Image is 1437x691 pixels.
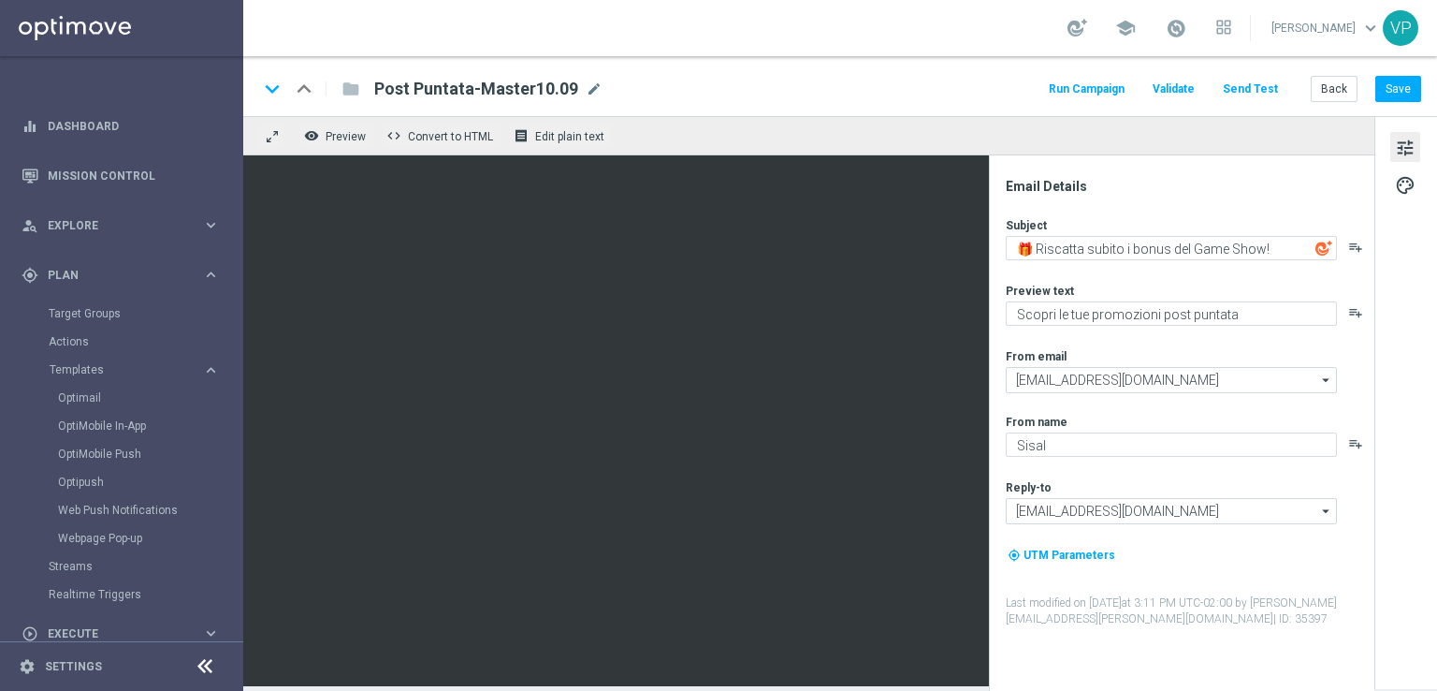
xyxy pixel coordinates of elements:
[509,124,613,148] button: receipt Edit plain text
[49,587,195,602] a: Realtime Triggers
[1006,498,1337,524] input: Select
[202,266,220,284] i: keyboard_arrow_right
[382,124,501,148] button: code Convert to HTML
[48,628,202,640] span: Execute
[514,128,529,143] i: receipt
[21,218,221,233] button: person_search Explore keyboard_arrow_right
[326,130,366,143] span: Preview
[21,119,221,134] button: equalizer Dashboard
[1395,136,1415,160] span: tune
[1317,368,1336,392] i: arrow_drop_down
[1348,305,1363,320] button: playlist_add
[1006,480,1052,495] label: Reply-to
[19,658,36,675] i: settings
[1046,77,1127,102] button: Run Campaign
[58,531,195,546] a: Webpage Pop-up
[1383,10,1418,46] div: VP
[21,626,221,641] button: play_circle_outline Execute keyboard_arrow_right
[1006,218,1047,233] label: Subject
[1395,173,1415,198] span: palette
[1006,545,1117,566] button: my_location UTM Parameters
[1115,18,1136,38] span: school
[22,267,202,284] div: Plan
[1348,436,1363,451] button: playlist_add
[1270,14,1383,42] a: [PERSON_NAME]keyboard_arrow_down
[22,151,220,200] div: Mission Control
[22,101,220,151] div: Dashboard
[1390,132,1420,162] button: tune
[58,384,241,412] div: Optimail
[22,118,38,135] i: equalizer
[58,419,195,434] a: OptiMobile In-App
[1317,499,1336,523] i: arrow_drop_down
[22,625,38,642] i: play_circle_outline
[58,475,195,490] a: Optipush
[586,81,602,97] span: mode_edit
[1315,240,1332,257] img: optiGenie.svg
[1006,349,1067,364] label: From email
[49,334,195,349] a: Actions
[49,362,221,377] button: Templates keyboard_arrow_right
[1006,415,1067,430] label: From name
[49,306,195,321] a: Target Groups
[1360,18,1381,38] span: keyboard_arrow_down
[22,217,202,234] div: Explore
[1008,549,1021,562] i: my_location
[58,412,241,440] div: OptiMobile In-App
[408,130,493,143] span: Convert to HTML
[49,581,241,609] div: Realtime Triggers
[1311,76,1357,102] button: Back
[299,124,374,148] button: remove_red_eye Preview
[1006,284,1074,299] label: Preview text
[50,364,183,375] span: Templates
[1375,76,1421,102] button: Save
[202,361,220,379] i: keyboard_arrow_right
[58,503,195,518] a: Web Push Notifications
[21,268,221,283] button: gps_fixed Plan keyboard_arrow_right
[22,267,38,284] i: gps_fixed
[58,468,241,496] div: Optipush
[1390,169,1420,199] button: palette
[22,217,38,234] i: person_search
[258,75,286,103] i: keyboard_arrow_down
[1273,612,1328,625] span: | ID: 35397
[49,356,241,552] div: Templates
[48,101,220,151] a: Dashboard
[58,447,195,462] a: OptiMobile Push
[58,440,241,468] div: OptiMobile Push
[49,552,241,581] div: Streams
[1220,77,1281,102] button: Send Test
[1153,82,1195,96] span: Validate
[304,128,319,143] i: remove_red_eye
[22,625,202,642] div: Execute
[45,661,102,672] a: Settings
[58,390,195,405] a: Optimail
[386,128,401,143] span: code
[1023,549,1115,562] span: UTM Parameters
[48,220,202,231] span: Explore
[535,130,604,143] span: Edit plain text
[202,216,220,234] i: keyboard_arrow_right
[48,151,220,200] a: Mission Control
[49,300,241,328] div: Target Groups
[50,364,202,375] div: Templates
[49,559,195,574] a: Streams
[48,270,202,281] span: Plan
[1006,595,1372,627] label: Last modified on [DATE] at 3:11 PM UTC-02:00 by [PERSON_NAME][EMAIL_ADDRESS][PERSON_NAME][DOMAIN_...
[58,496,241,524] div: Web Push Notifications
[1006,367,1337,393] input: Select
[1150,77,1197,102] button: Validate
[49,328,241,356] div: Actions
[21,169,221,184] button: Mission Control
[374,78,578,100] span: Post Puntata-Master10.09
[1348,240,1363,255] button: playlist_add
